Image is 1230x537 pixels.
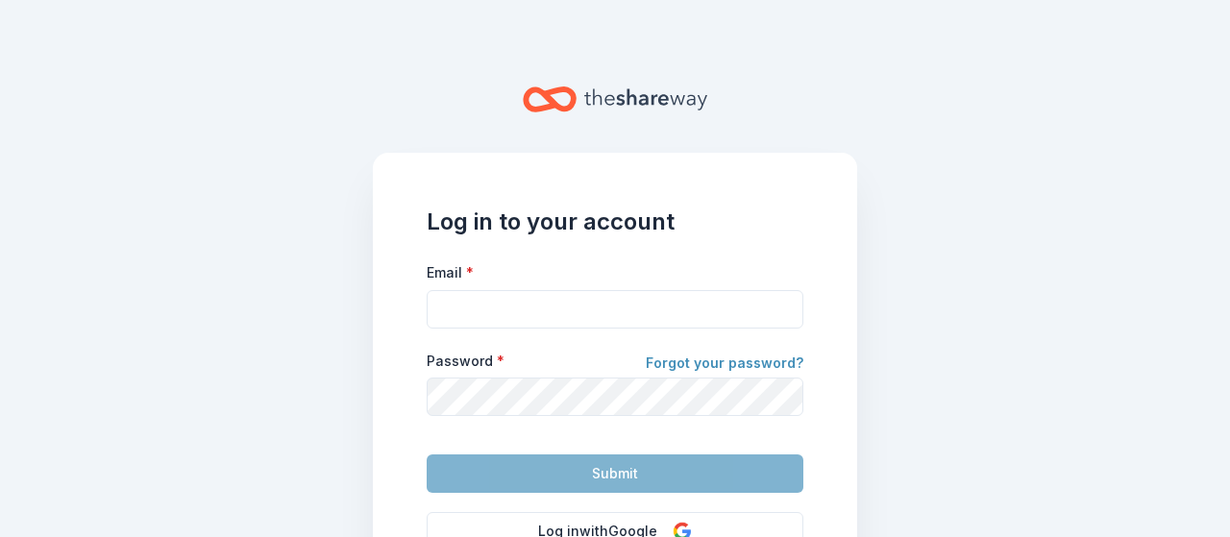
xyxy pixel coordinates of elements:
label: Email [427,263,474,282]
a: Forgot your password? [646,352,803,378]
a: Home [523,77,707,122]
label: Password [427,352,504,371]
h1: Log in to your account [427,207,803,237]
